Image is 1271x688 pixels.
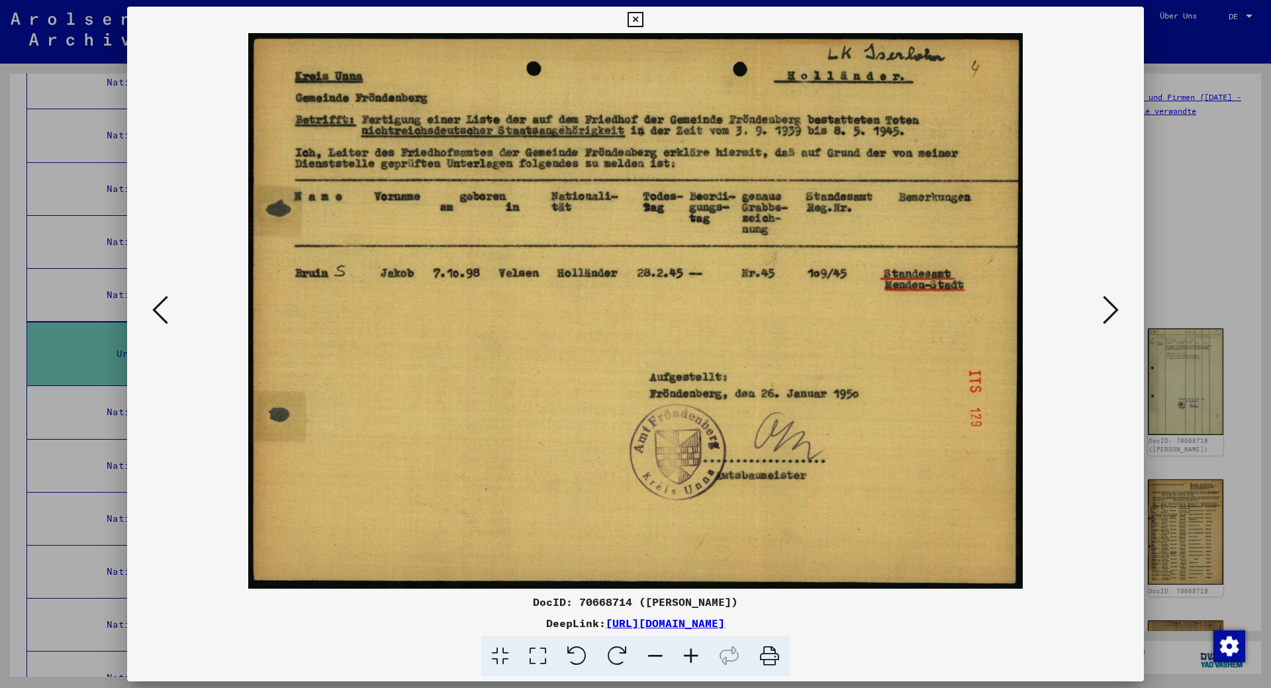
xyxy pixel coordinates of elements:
[127,594,1144,610] div: DocID: 70668714 ([PERSON_NAME])
[127,615,1144,631] div: DeepLink:
[606,616,725,630] a: [URL][DOMAIN_NAME]
[1213,630,1245,662] div: Zustimmung ändern
[1213,630,1245,662] img: Zustimmung ändern
[172,33,1099,589] img: 001.jpg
